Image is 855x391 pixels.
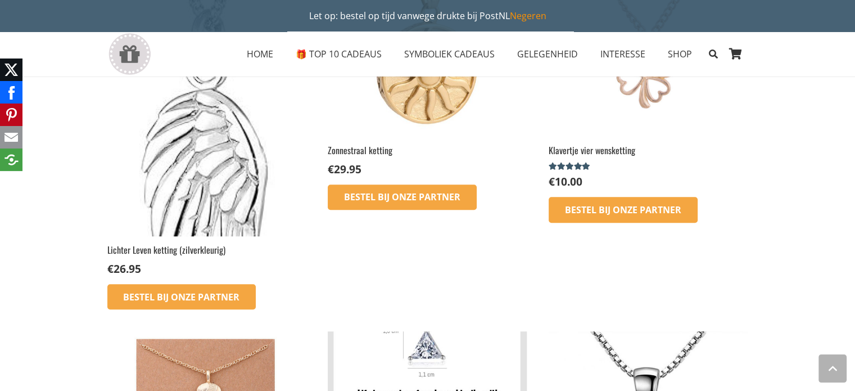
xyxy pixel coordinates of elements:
a: Zoeken [703,40,723,68]
h2: Klavertje vier wensketting [549,144,748,156]
span: SYMBOLIEK CADEAUS [404,48,495,60]
a: SYMBOLIEK CADEAUSSYMBOLIEK CADEAUS Menu [393,40,506,68]
span: 🎁 TOP 10 CADEAUS [296,48,382,60]
a: Bestel bij onze Partner [328,185,477,210]
span: HOME [247,48,273,60]
a: Negeren [510,10,546,22]
span: Gewaardeerd uit 5 [549,162,592,171]
a: HOMEHOME Menu [236,40,284,68]
bdi: 26.95 [107,261,141,276]
div: Gewaardeerd 5.00 uit 5 [549,162,592,171]
a: Terug naar top [818,354,847,383]
span: INTERESSE [600,48,645,60]
a: Bestel bij onze Partner [107,284,256,310]
bdi: 10.00 [549,174,582,189]
span: SHOP [668,48,692,60]
span: € [328,161,334,177]
a: SHOPSHOP Menu [657,40,703,68]
bdi: 29.95 [328,161,361,177]
a: GELEGENHEIDGELEGENHEID Menu [506,40,589,68]
h2: Zonnestraal ketting [328,144,527,156]
span: GELEGENHEID [517,48,578,60]
a: 🎁 TOP 10 CADEAUS🎁 TOP 10 CADEAUS Menu [284,40,393,68]
a: gift-box-icon-grey-inspirerendwinkelen [107,33,152,75]
a: Winkelwagen [723,32,748,77]
span: € [107,261,114,276]
a: INTERESSEINTERESSE Menu [589,40,657,68]
a: Bestel bij onze Partner [549,197,698,223]
span: € [549,174,555,189]
h2: Lichter Leven ketting (zilverkleurig) [107,244,306,256]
